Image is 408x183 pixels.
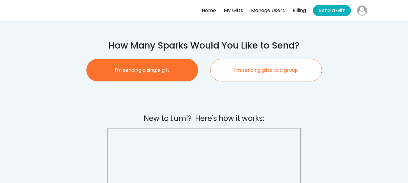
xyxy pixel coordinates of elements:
button: I'm sending a single gift [86,59,198,81]
img: yH5BAEAAAAALAAAAAABAAEAAAIBRAA7 [41,5,71,16]
div: Billing [293,6,306,15]
div: My Gifts [224,6,243,15]
button: Send a Gift [313,5,351,16]
div: Home [202,6,216,15]
div: New to Lumi? Here's how it works: [144,113,264,124]
h2: How Many Sparks Would You Like to Send? [108,39,300,53]
button: I'm sending gifts to a group [210,59,322,81]
div: Manage Users [251,6,285,15]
